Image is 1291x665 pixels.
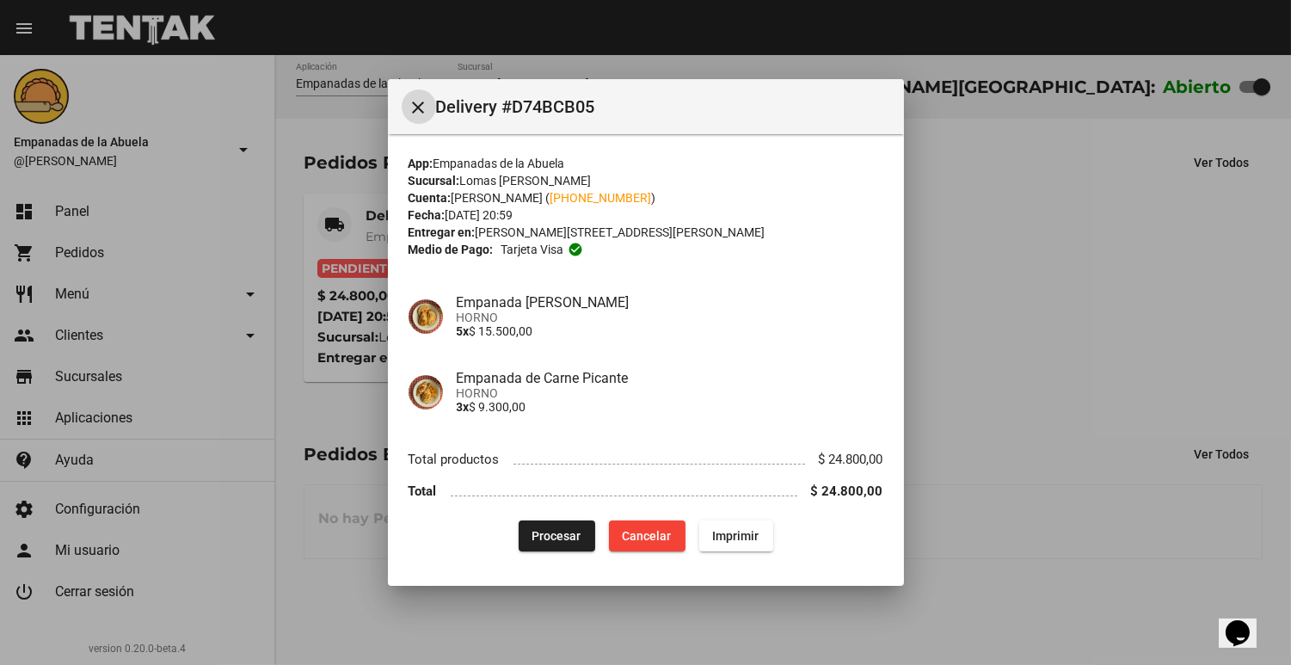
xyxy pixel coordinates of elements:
p: $ 9.300,00 [457,400,883,414]
a: [PHONE_NUMBER] [550,191,652,205]
button: Imprimir [699,520,773,551]
strong: Medio de Pago: [409,241,494,258]
div: Lomas [PERSON_NAME] [409,172,883,189]
li: Total $ 24.800,00 [409,476,883,508]
mat-icon: Cerrar [409,97,429,118]
h4: Empanada [PERSON_NAME] [457,294,883,311]
p: $ 15.500,00 [457,324,883,338]
b: 3x [457,400,470,414]
span: HORNO [457,386,883,400]
div: [DATE] 20:59 [409,206,883,224]
span: Cancelar [623,529,672,543]
button: Procesar [519,520,595,551]
strong: Sucursal: [409,174,460,188]
b: 5x [457,324,470,338]
iframe: chat widget [1219,596,1274,648]
img: 244b8d39-ba06-4741-92c7-e12f1b13dfde.jpg [409,375,443,409]
img: f753fea7-0f09-41b3-9a9e-ddb84fc3b359.jpg [409,299,443,334]
span: HORNO [457,311,883,324]
span: Delivery #D74BCB05 [436,93,890,120]
strong: Fecha: [409,208,446,222]
strong: Entregar en: [409,225,476,239]
button: Cerrar [402,89,436,124]
div: Empanadas de la Abuela [409,155,883,172]
div: [PERSON_NAME][STREET_ADDRESS][PERSON_NAME] [409,224,883,241]
li: Total productos $ 24.800,00 [409,444,883,476]
mat-icon: check_circle [568,242,583,257]
h4: Empanada de Carne Picante [457,370,883,386]
span: Procesar [532,529,581,543]
button: Cancelar [609,520,685,551]
strong: App: [409,157,433,170]
div: [PERSON_NAME] ( ) [409,189,883,206]
span: Imprimir [713,529,759,543]
strong: Cuenta: [409,191,452,205]
span: Tarjeta visa [501,241,563,258]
